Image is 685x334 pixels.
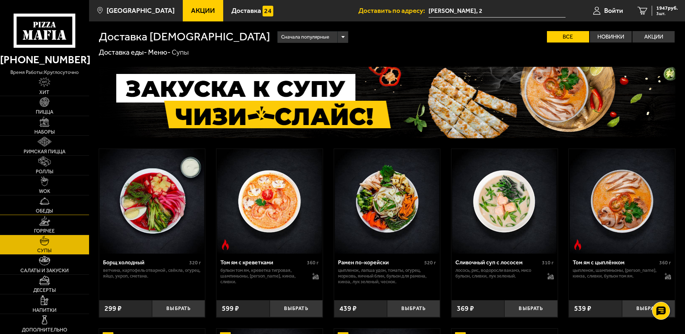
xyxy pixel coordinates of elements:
a: Доставка еды- [99,48,147,56]
span: [GEOGRAPHIC_DATA] [107,7,175,14]
span: 439 ₽ [339,305,357,312]
span: Доставить по адресу: [358,7,429,14]
span: 369 ₽ [457,305,474,312]
span: 520 г [424,260,436,266]
span: Войти [604,7,623,14]
p: цыпленок, шампиньоны, [PERSON_NAME], кинза, сливки, бульон том ям. [573,268,657,279]
p: цыпленок, лапша удон, томаты, огурец, морковь, яичный блин, бульон для рамена, кинза, лук зеленый... [338,268,436,285]
div: Том ям с цыплёнком [573,259,657,266]
label: Новинки [590,31,632,43]
div: Том ям с креветками [220,259,305,266]
span: Доставка [231,7,261,14]
span: 599 ₽ [222,305,239,312]
span: 320 г [189,260,201,266]
p: бульон том ям, креветка тигровая, шампиньоны, [PERSON_NAME], кинза, сливки. [220,268,305,285]
div: Борщ холодный [103,259,188,266]
img: Острое блюдо [220,239,231,250]
button: Выбрать [152,300,205,318]
a: Сливочный суп с лососем [451,149,558,253]
span: Обеды [36,209,53,214]
span: Десерты [33,288,56,293]
img: Том ям с цыплёнком [570,149,674,253]
img: Борщ холодный [100,149,204,253]
img: Сливочный суп с лососем [452,149,557,253]
span: 310 г [542,260,554,266]
span: Дополнительно [22,328,67,333]
span: 299 ₽ [104,305,122,312]
button: Выбрать [504,300,557,318]
a: Острое блюдоТом ям с цыплёнком [569,149,675,253]
label: Акции [632,31,675,43]
span: Хит [39,90,49,95]
a: Острое блюдоТом ям с креветками [216,149,323,253]
span: Роллы [36,169,53,174]
span: Римская пицца [24,149,65,154]
div: Рамен по-корейски [338,259,423,266]
img: Острое блюдо [572,239,583,250]
span: 360 г [307,260,319,266]
input: Ваш адрес доставки [429,4,566,18]
span: Наборы [34,130,55,135]
span: WOK [39,189,50,194]
span: Салаты и закуски [20,268,69,273]
a: Меню- [148,48,171,56]
a: Борщ холодный [99,149,205,253]
a: Рамен по-корейски [334,149,440,253]
span: 1947 руб. [656,6,678,11]
button: Выбрать [622,300,675,318]
h1: Доставка [DEMOGRAPHIC_DATA] [99,31,270,43]
button: Выбрать [387,300,440,318]
div: Супы [172,48,189,57]
span: Супы [37,248,52,253]
button: Выбрать [270,300,323,318]
p: лосось, рис, водоросли вакамэ, мисо бульон, сливки, лук зеленый. [455,268,540,279]
span: 360 г [659,260,671,266]
img: Том ям с креветками [217,149,322,253]
img: 15daf4d41897b9f0e9f617042186c801.svg [263,6,273,16]
span: Акции [191,7,215,14]
p: ветчина, картофель отварной , свёкла, огурец, яйцо, укроп, сметана. [103,268,201,279]
span: Пицца [36,110,53,115]
span: Напитки [33,308,57,313]
span: Сначала популярные [281,30,329,44]
span: Горячее [34,229,55,234]
span: 539 ₽ [574,305,591,312]
span: 3 шт. [656,11,678,16]
img: Рамен по-корейски [335,149,439,253]
div: Сливочный суп с лососем [455,259,540,266]
label: Все [547,31,589,43]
